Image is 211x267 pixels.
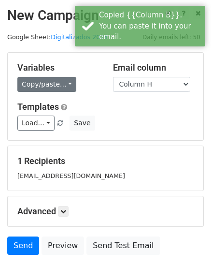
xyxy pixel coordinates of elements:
h5: 1 Recipients [17,156,194,166]
a: Templates [17,102,59,112]
h5: Advanced [17,206,194,217]
button: Save [70,116,95,131]
h5: Variables [17,62,98,73]
a: Digitalizados 2024 [51,33,108,41]
h5: Email column [113,62,194,73]
small: [EMAIL_ADDRESS][DOMAIN_NAME] [17,172,125,179]
a: Preview [42,237,84,255]
div: Copied {{Column B}}. You can paste it into your email. [99,10,201,43]
a: Load... [17,116,55,131]
a: Send [7,237,39,255]
small: Google Sheet: [7,33,108,41]
div: Widget de chat [163,221,211,267]
iframe: Chat Widget [163,221,211,267]
a: Send Test Email [86,237,160,255]
h2: New Campaign [7,7,204,24]
a: Copy/paste... [17,77,76,92]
